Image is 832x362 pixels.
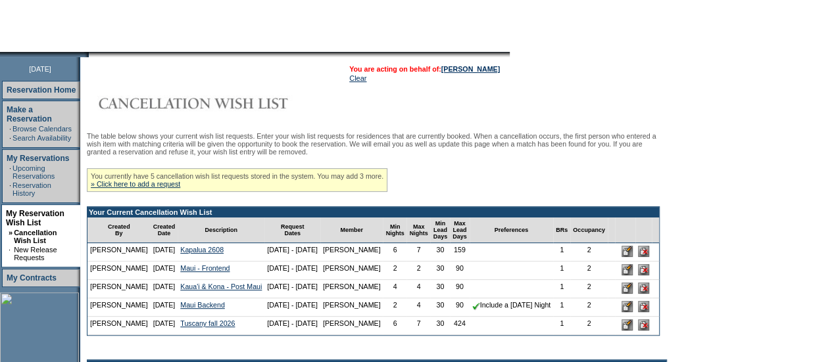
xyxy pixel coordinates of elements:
td: 2 [570,243,608,261]
a: Search Availability [12,134,71,142]
td: [PERSON_NAME] [87,280,151,298]
a: Clear [349,74,366,82]
img: Cancellation Wish List [87,90,350,116]
a: Reservation Home [7,85,76,95]
img: blank.gif [89,52,90,57]
td: 6 [383,243,406,261]
b: » [9,229,12,237]
td: · [9,246,12,261]
input: Delete this Request [638,319,649,330]
td: [DATE] [151,317,178,335]
a: Make a Reservation [7,105,52,124]
a: » Click here to add a request [91,180,180,188]
td: 159 [450,243,470,261]
td: Occupancy [570,217,608,243]
input: Delete this Request [638,246,649,257]
a: Upcoming Reservations [12,164,55,180]
td: · [9,134,11,142]
td: [PERSON_NAME] [87,298,151,317]
td: 7 [406,317,430,335]
td: 30 [430,298,450,317]
td: Max Nights [406,217,430,243]
a: Cancellation Wish List [14,229,57,244]
td: [PERSON_NAME] [320,243,383,261]
td: 7 [406,243,430,261]
input: Edit this Request [622,301,633,312]
td: 1 [553,243,570,261]
td: Your Current Cancellation Wish List [87,207,659,217]
input: Delete this Request [638,264,649,275]
td: Preferences [470,217,554,243]
input: Edit this Request [622,264,633,275]
img: chkSmaller.gif [472,302,480,310]
img: promoShadowLeftCorner.gif [84,52,89,57]
input: Edit this Request [622,283,633,294]
a: Maui Backend [180,301,225,309]
a: Kapalua 2608 [180,246,224,254]
td: 2 [570,261,608,280]
a: Maui - Frontend [180,264,230,272]
td: [DATE] [151,243,178,261]
td: 2 [406,261,430,280]
td: 90 [450,298,470,317]
td: [PERSON_NAME] [87,243,151,261]
td: 2 [383,298,406,317]
td: Description [178,217,264,243]
td: 4 [383,280,406,298]
td: 1 [553,261,570,280]
td: 2 [570,317,608,335]
td: [DATE] [151,280,178,298]
nobr: Include a [DATE] Night [472,301,551,309]
input: Delete this Request [638,301,649,312]
a: My Reservation Wish List [6,209,64,227]
td: [PERSON_NAME] [87,317,151,335]
td: Request Dates [264,217,320,243]
td: 1 [553,280,570,298]
td: BRs [553,217,570,243]
a: My Reservations [7,154,69,163]
td: Created Date [151,217,178,243]
td: · [9,125,11,133]
td: · [9,164,11,180]
input: Edit this Request [622,319,633,330]
input: Edit this Request [622,246,633,257]
td: 2 [570,280,608,298]
td: [DATE] [151,261,178,280]
td: 30 [430,243,450,261]
td: [PERSON_NAME] [87,261,151,280]
a: Kaua'i & Kona - Post Maui [180,283,262,290]
a: Tuscany fall 2026 [180,319,235,327]
td: [PERSON_NAME] [320,280,383,298]
td: · [9,181,11,197]
nobr: [DATE] - [DATE] [267,319,318,327]
nobr: [DATE] - [DATE] [267,301,318,309]
td: 30 [430,261,450,280]
td: 90 [450,261,470,280]
nobr: [DATE] - [DATE] [267,246,318,254]
td: 1 [553,317,570,335]
td: 90 [450,280,470,298]
td: [PERSON_NAME] [320,298,383,317]
td: 6 [383,317,406,335]
td: Member [320,217,383,243]
nobr: [DATE] - [DATE] [267,283,318,290]
td: Min Lead Days [430,217,450,243]
span: [DATE] [29,65,51,73]
td: Min Nights [383,217,406,243]
div: You currently have 5 cancellation wish list requests stored in the system. You may add 3 more. [87,168,387,192]
a: [PERSON_NAME] [441,65,500,73]
td: [PERSON_NAME] [320,317,383,335]
a: New Release Requests [14,246,57,261]
td: [PERSON_NAME] [320,261,383,280]
td: 2 [570,298,608,317]
a: My Contracts [7,273,57,283]
td: [DATE] [151,298,178,317]
td: 424 [450,317,470,335]
td: Created By [87,217,151,243]
input: Delete this Request [638,283,649,294]
td: 30 [430,280,450,298]
td: Max Lead Days [450,217,470,243]
span: You are acting on behalf of: [349,65,500,73]
td: 30 [430,317,450,335]
td: 4 [406,298,430,317]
